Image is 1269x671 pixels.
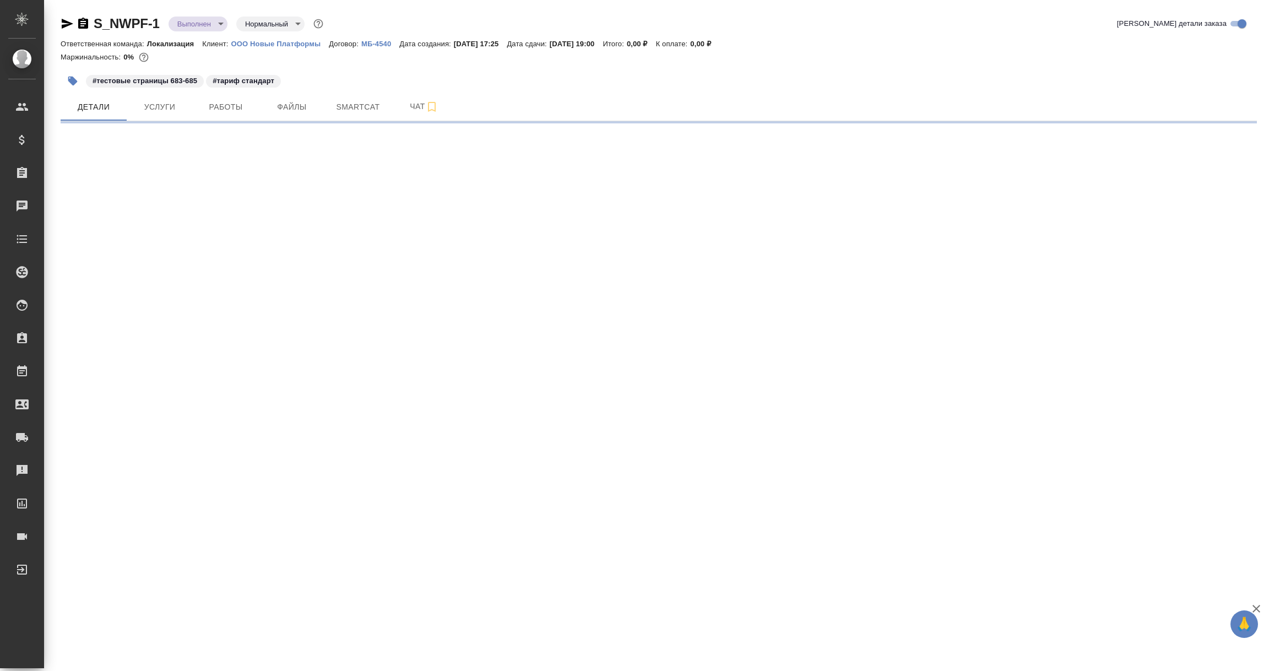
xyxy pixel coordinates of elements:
[332,100,384,114] span: Smartcat
[690,40,719,48] p: 0,00 ₽
[85,75,205,85] span: тестовые страницы 683-685
[550,40,603,48] p: [DATE] 19:00
[169,17,227,31] div: Выполнен
[231,40,329,48] p: ООО Новые Платформы
[507,40,549,48] p: Дата сдачи:
[77,17,90,30] button: Скопировать ссылку
[61,40,147,48] p: Ответственная команда:
[147,40,203,48] p: Локализация
[94,16,160,31] a: S_NWPF-1
[627,40,656,48] p: 0,00 ₽
[61,17,74,30] button: Скопировать ссылку для ЯМессенджера
[133,100,186,114] span: Услуги
[199,100,252,114] span: Работы
[231,39,329,48] a: ООО Новые Платформы
[137,50,151,64] button: 2288.64 RUB;
[205,75,282,85] span: тариф стандарт
[399,40,453,48] p: Дата создания:
[61,53,123,61] p: Маржинальность:
[329,40,361,48] p: Договор:
[213,75,274,86] p: #тариф стандарт
[123,53,137,61] p: 0%
[202,40,231,48] p: Клиент:
[454,40,507,48] p: [DATE] 17:25
[93,75,197,86] p: #тестовые страницы 683-685
[311,17,326,31] button: Доп статусы указывают на важность/срочность заказа
[67,100,120,114] span: Детали
[603,40,626,48] p: Итого:
[1230,610,1258,638] button: 🙏
[242,19,291,29] button: Нормальный
[61,69,85,93] button: Добавить тэг
[1235,613,1254,636] span: 🙏
[361,40,399,48] p: МБ-4540
[361,39,399,48] a: МБ-4540
[265,100,318,114] span: Файлы
[398,100,451,113] span: Чат
[1117,18,1227,29] span: [PERSON_NAME] детали заказа
[656,40,691,48] p: К оплате:
[174,19,214,29] button: Выполнен
[425,100,438,113] svg: Подписаться
[236,17,305,31] div: Выполнен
